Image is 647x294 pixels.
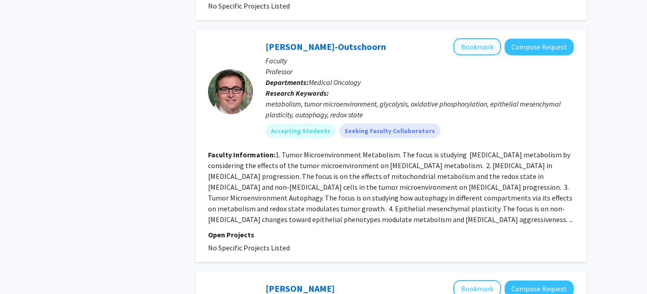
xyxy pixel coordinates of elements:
a: [PERSON_NAME]-Outschoorn [266,41,386,52]
span: No Specific Projects Listed [208,1,290,10]
a: [PERSON_NAME] [266,283,335,294]
iframe: Chat [7,254,38,287]
button: Add Ubaldo Martinez-Outschoorn to Bookmarks [453,38,501,55]
button: Compose Request to Ubaldo Martinez-Outschoorn [505,39,574,55]
b: Departments: [266,78,309,87]
p: Professor [266,66,574,77]
div: metabolism, tumor microenvironment, glycolysis, oxidative phosphorylation, epithelial mesenchymal... [266,98,574,120]
p: Open Projects [208,229,574,240]
fg-read-more: 1. Tumor Microenvironment Metabolism. The focus is studying [MEDICAL_DATA] metabolism by consider... [208,150,573,224]
span: No Specific Projects Listed [208,243,290,252]
span: Medical Oncology [309,78,361,87]
p: Faculty [266,55,574,66]
b: Faculty Information: [208,150,275,159]
mat-chip: Seeking Faculty Collaborators [339,124,440,138]
b: Research Keywords: [266,89,329,98]
mat-chip: Accepting Students [266,124,336,138]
